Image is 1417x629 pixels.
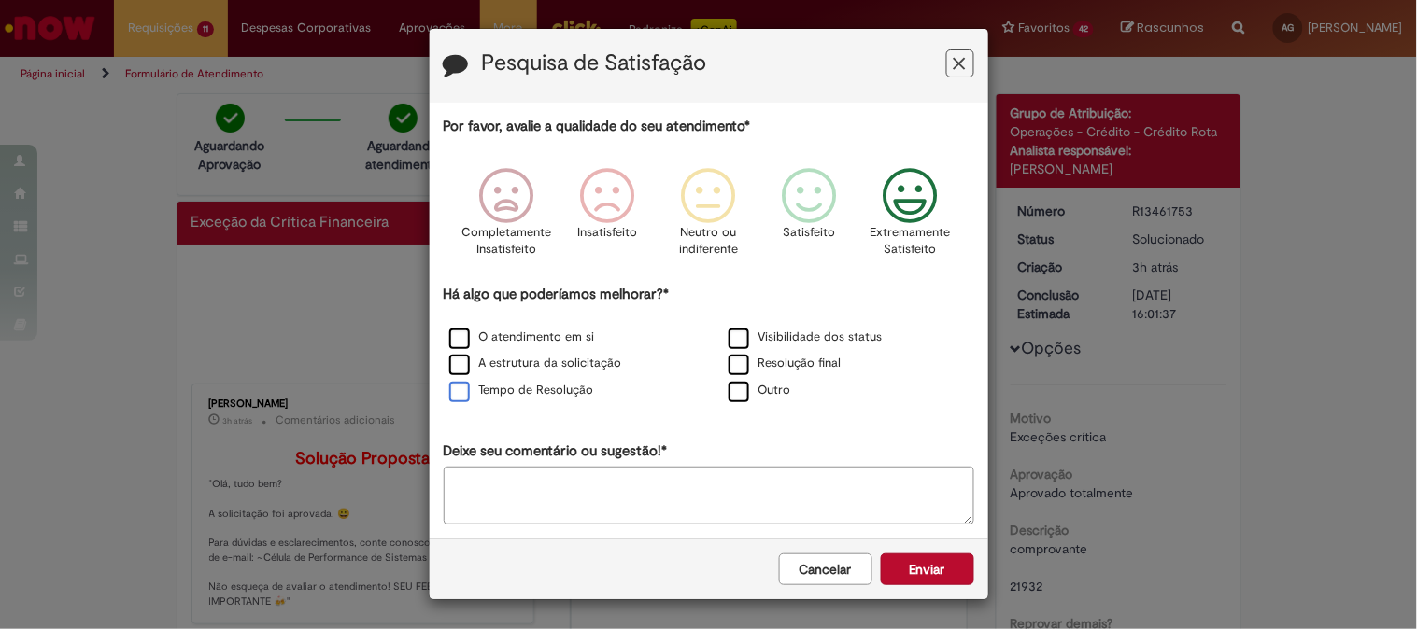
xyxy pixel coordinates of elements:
div: Há algo que poderíamos melhorar?* [444,285,974,405]
label: Tempo de Resolução [449,382,594,399]
div: Completamente Insatisfeito [459,154,554,282]
div: Extremamente Satisfeito [863,154,958,282]
p: Insatisfeito [577,224,637,242]
p: Satisfeito [784,224,836,242]
p: Neutro ou indiferente [674,224,742,259]
label: Pesquisa de Satisfação [482,51,707,76]
label: Resolução final [729,355,842,372]
label: Por favor, avalie a qualidade do seu atendimento* [444,117,751,136]
button: Enviar [881,553,974,585]
div: Satisfeito [762,154,857,282]
div: Insatisfeito [560,154,655,282]
button: Cancelar [779,553,872,585]
p: Extremamente Satisfeito [871,224,951,259]
label: Visibilidade dos status [729,328,883,346]
div: Neutro ou indiferente [660,154,756,282]
label: A estrutura da solicitação [449,355,622,372]
label: Deixe seu comentário ou sugestão!* [444,441,668,461]
p: Completamente Insatisfeito [461,224,551,259]
label: Outro [729,382,791,399]
label: O atendimento em si [449,328,595,346]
